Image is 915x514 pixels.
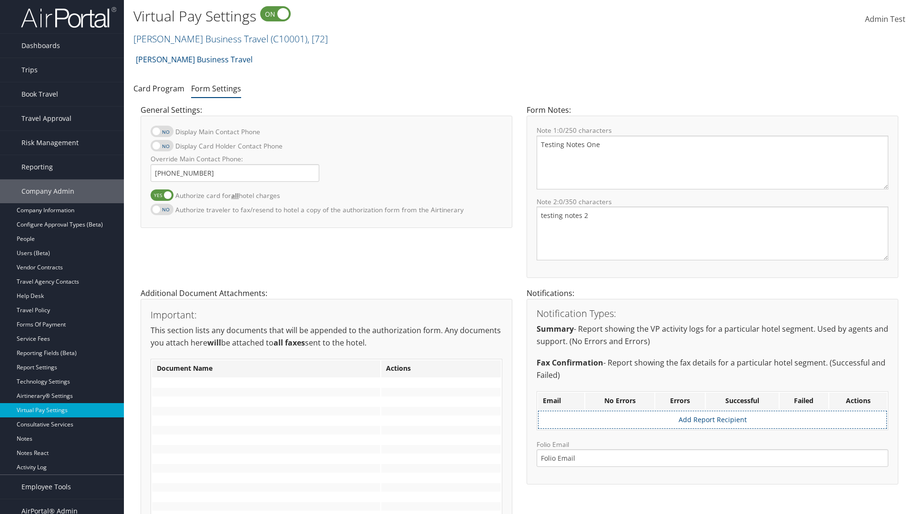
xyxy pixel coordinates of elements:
img: airportal-logo.png [21,6,116,29]
a: [PERSON_NAME] Business Travel [133,32,328,45]
span: Risk Management [21,131,79,155]
span: Reporting [21,155,53,179]
span: 0 [559,197,563,206]
th: Successful [706,393,779,410]
p: This section lists any documents that will be appended to the authorization form. Any documents y... [151,325,502,349]
div: General Settings: [133,104,519,237]
th: Document Name [152,360,380,377]
input: Folio Email [537,449,888,467]
label: Display Main Contact Phone [175,123,260,140]
p: - Report showing the fax details for a particular hotel segment. (Successful and Failed) [537,357,888,381]
th: Email [538,393,584,410]
label: Override Main Contact Phone: [151,154,319,164]
span: , [ 72 ] [307,32,328,45]
label: Authorize card for hotel charges [175,187,280,204]
a: Form Settings [191,83,241,94]
label: Note 2: /350 characters [537,197,888,207]
th: Errors [655,393,705,410]
p: - Report showing the VP activity logs for a particular hotel segment. Used by agents and support.... [537,323,888,347]
span: 0 [559,126,563,135]
span: Trips [21,58,38,82]
label: Note 1: /250 characters [537,126,888,135]
span: Employee Tools [21,475,71,499]
label: Authorize traveler to fax/resend to hotel a copy of the authorization form from the Airtinerary [175,201,464,218]
strong: all faxes [274,337,305,348]
th: No Errors [585,393,654,410]
textarea: Testing Notes One [537,136,888,189]
span: Book Travel [21,82,58,106]
div: Form Notes: [519,104,905,287]
label: Folio Email [537,440,888,467]
th: Actions [381,360,501,377]
strong: will [207,337,221,348]
label: Display Card Holder Contact Phone [175,137,283,155]
strong: Summary [537,324,574,334]
span: Dashboards [21,34,60,58]
span: Company Admin [21,179,74,203]
th: Actions [829,393,887,410]
span: Travel Approval [21,107,71,130]
a: Card Program [133,83,184,94]
a: Admin Test [865,5,905,34]
th: Failed [780,393,828,410]
a: Add Report Recipient [679,415,747,424]
strong: Fax Confirmation [537,357,603,368]
div: Notifications: [519,287,905,494]
h3: Notification Types: [537,309,888,318]
h1: Virtual Pay Settings [133,6,648,26]
a: [PERSON_NAME] Business Travel [136,50,253,69]
strong: all [231,191,239,200]
textarea: testing notes 2 [537,207,888,260]
span: Admin Test [865,14,905,24]
h3: Important: [151,310,502,320]
span: ( C10001 ) [271,32,307,45]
